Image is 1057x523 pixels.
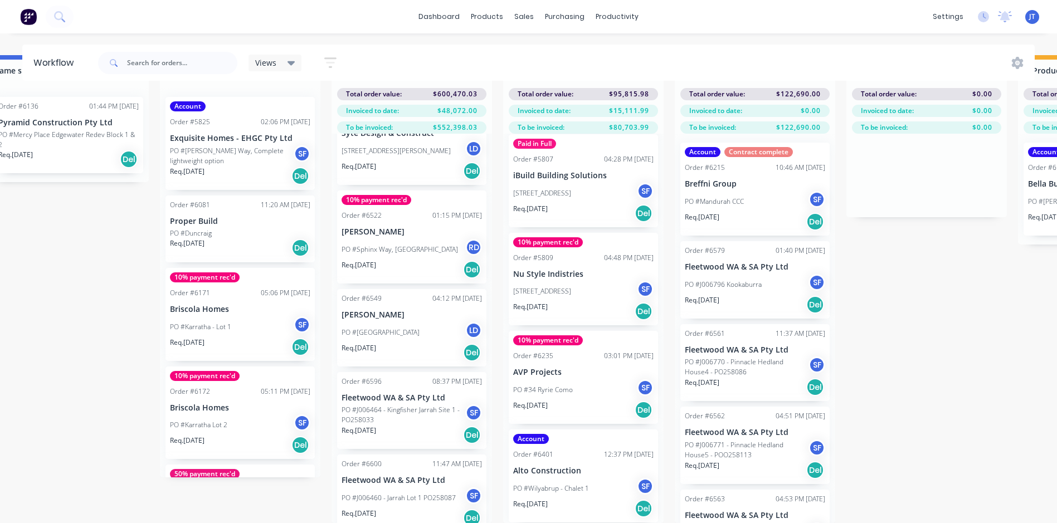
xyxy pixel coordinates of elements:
[294,145,310,162] div: SF
[337,289,486,366] div: Order #654904:12 PM [DATE][PERSON_NAME]PO #[GEOGRAPHIC_DATA]LDReq.[DATE]Del
[604,154,654,164] div: 04:28 PM [DATE]
[170,420,227,430] p: PO #Karratha Lot 2
[724,147,793,157] div: Contract complete
[337,190,486,284] div: 10% payment rec'dOrder #652201:15 PM [DATE][PERSON_NAME]PO #Sphinx Way, [GEOGRAPHIC_DATA]RDReq.[D...
[342,476,482,485] p: Fleetwood WA & SA Pty Ltd
[165,268,315,361] div: 10% payment rec'dOrder #617105:06 PM [DATE]Briscola HomesPO #Karratha - Lot 1SFReq.[DATE]Del
[518,89,573,99] span: Total order value:
[685,246,725,256] div: Order #6579
[539,8,590,25] div: purchasing
[170,134,310,143] p: Exquisite Homes - EHGC Pty Ltd
[346,123,393,133] span: To be invoiced:
[513,237,583,247] div: 10% payment rec'd
[433,89,478,99] span: $600,470.03
[342,328,420,338] p: PO #[GEOGRAPHIC_DATA]
[637,379,654,396] div: SF
[170,200,210,210] div: Order #6081
[342,405,465,425] p: PO #J006464 - Kingfisher Jarrah Site 1 - PO258033
[342,493,456,503] p: PO #J006460 - Jarrah Lot 1 PO258087
[346,106,399,116] span: Invoiced to date:
[465,8,509,25] div: products
[776,494,825,504] div: 04:53 PM [DATE]
[342,459,382,469] div: Order #6600
[432,377,482,387] div: 08:37 PM [DATE]
[127,52,237,74] input: Search for orders...
[685,440,808,460] p: PO #J006771 - Pinnacle Hedland House5 - POO258113
[776,411,825,421] div: 04:51 PM [DATE]
[337,372,486,449] div: Order #659608:37 PM [DATE]Fleetwood WA & SA Pty LtdPO #J006464 - Kingfisher Jarrah Site 1 - PO258...
[685,295,719,305] p: Req. [DATE]
[685,147,720,157] div: Account
[291,338,309,356] div: Del
[637,281,654,297] div: SF
[513,351,553,361] div: Order #6235
[342,146,451,156] p: [STREET_ADDRESS][PERSON_NAME]
[609,89,649,99] span: $95,815.98
[776,89,821,99] span: $122,690.00
[291,436,309,454] div: Del
[513,171,654,180] p: iBuild Building Solutions
[972,106,992,116] span: $0.00
[294,316,310,333] div: SF
[437,106,478,116] span: $48,072.00
[465,140,482,157] div: LD
[513,154,553,164] div: Order #5807
[635,302,652,320] div: Del
[465,404,482,421] div: SF
[685,197,744,207] p: PO #Mandurah CCC
[808,191,825,208] div: SF
[806,296,824,314] div: Del
[463,426,481,444] div: Del
[170,305,310,314] p: Briscola Homes
[342,509,376,519] p: Req. [DATE]
[465,322,482,339] div: LD
[513,270,654,279] p: Nu Style Indistries
[170,469,240,479] div: 50% payment rec'd
[170,146,294,166] p: PO #[PERSON_NAME] Way, Complete lightweight option
[685,357,808,377] p: PO #J006770 - Pinnacle Hedland House4 - PO258086
[509,429,658,522] div: AccountOrder #640112:37 PM [DATE]Alto ConstructionPO #Wilyabrup - Chalet 1SFReq.[DATE]Del
[776,329,825,339] div: 11:37 AM [DATE]
[801,106,821,116] span: $0.00
[609,106,649,116] span: $15,111.99
[342,343,376,353] p: Req. [DATE]
[513,449,553,460] div: Order #6401
[685,511,825,520] p: Fleetwood WA & SA Pty Ltd
[635,401,652,419] div: Del
[120,150,138,168] div: Del
[342,426,376,436] p: Req. [DATE]
[513,400,548,410] p: Req. [DATE]
[463,344,481,361] div: Del
[170,228,212,238] p: PO #Duncraig
[861,123,908,133] span: To be invoiced:
[685,345,825,355] p: Fleetwood WA & SA Pty Ltd
[513,385,573,395] p: PO #34 Ryrie Como
[509,8,539,25] div: sales
[680,241,830,319] div: Order #657901:40 PM [DATE]Fleetwood WA & SA Pty LtdPO #J006796 KookaburraSFReq.[DATE]Del
[680,143,830,236] div: AccountContract completeOrder #621510:46 AM [DATE]Breffni GroupPO #Mandurah CCCSFReq.[DATE]Del
[808,356,825,373] div: SF
[637,478,654,495] div: SF
[513,302,548,312] p: Req. [DATE]
[637,183,654,199] div: SF
[261,117,310,127] div: 02:06 PM [DATE]
[685,329,725,339] div: Order #6561
[463,162,481,180] div: Del
[513,286,571,296] p: [STREET_ADDRESS]
[291,167,309,185] div: Del
[261,200,310,210] div: 11:20 AM [DATE]
[165,366,315,460] div: 10% payment rec'dOrder #617205:11 PM [DATE]Briscola HomesPO #Karratha Lot 2SFReq.[DATE]Del
[776,246,825,256] div: 01:40 PM [DATE]
[513,139,556,149] div: Paid in Full
[342,129,482,138] p: Syte Design & Construct
[689,89,745,99] span: Total order value:
[513,253,553,263] div: Order #5809
[170,217,310,226] p: Proper Build
[465,487,482,504] div: SF
[808,439,825,456] div: SF
[513,335,583,345] div: 10% payment rec'd
[509,134,658,227] div: Paid in FullOrder #580704:28 PM [DATE]iBuild Building Solutions[STREET_ADDRESS]SFReq.[DATE]Del
[463,261,481,278] div: Del
[342,310,482,320] p: [PERSON_NAME]
[808,274,825,291] div: SF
